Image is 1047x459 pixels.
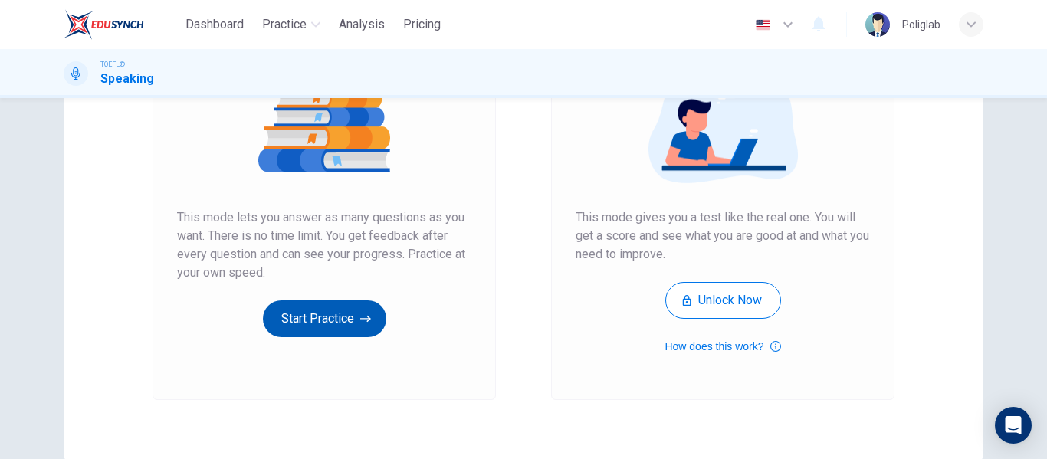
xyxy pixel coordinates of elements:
[179,11,250,38] button: Dashboard
[263,300,386,337] button: Start Practice
[185,15,244,34] span: Dashboard
[403,15,441,34] span: Pricing
[576,208,870,264] span: This mode gives you a test like the real one. You will get a score and see what you are good at a...
[100,59,125,70] span: TOEFL®
[665,282,781,319] button: Unlock Now
[100,70,154,88] h1: Speaking
[177,208,471,282] span: This mode lets you answer as many questions as you want. There is no time limit. You get feedback...
[64,9,144,40] img: EduSynch logo
[753,19,773,31] img: en
[256,11,327,38] button: Practice
[995,407,1032,444] div: Open Intercom Messenger
[262,15,307,34] span: Practice
[64,9,179,40] a: EduSynch logo
[339,15,385,34] span: Analysis
[902,15,940,34] div: Poliglab
[333,11,391,38] button: Analysis
[865,12,890,37] img: Profile picture
[397,11,447,38] button: Pricing
[665,337,780,356] button: How does this work?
